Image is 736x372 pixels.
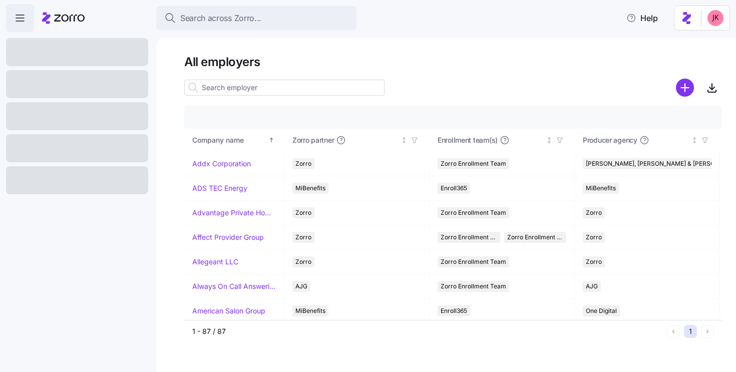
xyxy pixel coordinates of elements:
span: Zorro [295,207,311,218]
button: Search across Zorro... [156,6,356,30]
span: Zorro [586,256,602,267]
span: Zorro Enrollment Team [441,256,506,267]
button: Next page [701,325,714,338]
span: Zorro [586,207,602,218]
span: Zorro [295,232,311,243]
div: Sorted ascending [268,137,275,144]
span: Zorro Enrollment Experts [507,232,564,243]
svg: add icon [676,79,694,97]
div: Not sorted [691,137,698,144]
a: American Salon Group [192,306,265,316]
a: Addx Corporation [192,159,251,169]
a: Always On Call Answering Service [192,281,276,291]
span: Zorro Enrollment Team [441,207,506,218]
button: 1 [684,325,697,338]
th: Enrollment team(s)Not sorted [430,129,575,152]
div: Not sorted [401,137,408,144]
a: Advantage Private Home Care [192,208,276,218]
button: Previous page [667,325,680,338]
span: Zorro [295,256,311,267]
a: Affect Provider Group [192,232,264,242]
span: Producer agency [583,135,637,145]
a: ADS TEC Energy [192,183,247,193]
div: 1 - 87 / 87 [192,326,663,336]
span: One Digital [586,305,617,316]
button: Help [618,8,666,28]
span: Enrollment team(s) [438,135,498,145]
span: AJG [586,281,598,292]
th: Zorro partnerNot sorted [284,129,430,152]
th: Company nameSorted ascending [184,129,284,152]
span: Zorro [586,232,602,243]
span: AJG [295,281,307,292]
span: MiBenefits [295,183,325,194]
span: Zorro Enrollment Team [441,281,506,292]
span: Zorro Enrollment Team [441,158,506,169]
input: Search employer [184,80,385,96]
img: 19f1c8dceb8a17c03adbc41d53a5807f [707,10,723,26]
div: Company name [192,135,266,146]
span: Enroll365 [441,305,467,316]
span: Enroll365 [441,183,467,194]
span: Help [626,12,658,24]
span: Zorro [295,158,311,169]
span: Zorro Enrollment Team [441,232,497,243]
a: Allegeant LLC [192,257,238,267]
span: MiBenefits [586,183,616,194]
span: Zorro partner [292,135,334,145]
span: Search across Zorro... [180,12,261,25]
h1: All employers [184,54,722,70]
span: MiBenefits [295,305,325,316]
div: Not sorted [546,137,553,144]
th: Producer agencyNot sorted [575,129,720,152]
